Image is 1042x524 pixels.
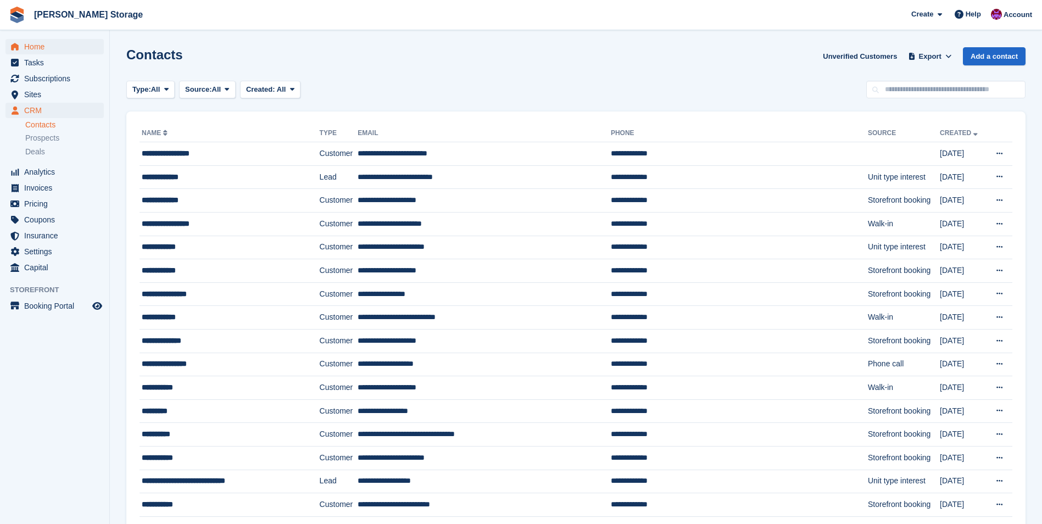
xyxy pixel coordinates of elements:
td: [DATE] [940,493,986,517]
span: Booking Portal [24,298,90,314]
td: Customer [320,282,358,306]
a: Deals [25,146,104,158]
td: Customer [320,259,358,283]
span: Type: [132,84,151,95]
a: Contacts [25,120,104,130]
td: Customer [320,353,358,376]
span: Prospects [25,133,59,143]
span: All [277,85,286,93]
span: Subscriptions [24,71,90,86]
span: Invoices [24,180,90,196]
td: [DATE] [940,282,986,306]
a: menu [5,164,104,180]
td: Storefront booking [868,446,940,470]
td: Walk-in [868,376,940,400]
td: Customer [320,142,358,166]
td: Unit type interest [868,236,940,259]
td: Customer [320,446,358,470]
td: Storefront booking [868,282,940,306]
a: menu [5,87,104,102]
td: [DATE] [940,423,986,447]
a: Prospects [25,132,104,144]
td: Phone call [868,353,940,376]
a: menu [5,196,104,211]
a: menu [5,71,104,86]
span: CRM [24,103,90,118]
td: [DATE] [940,329,986,353]
th: Type [320,125,358,142]
td: [DATE] [940,353,986,376]
span: All [151,84,160,95]
td: Storefront booking [868,329,940,353]
span: Tasks [24,55,90,70]
a: menu [5,180,104,196]
td: [DATE] [940,306,986,330]
td: [DATE] [940,259,986,283]
td: [DATE] [940,399,986,423]
span: Home [24,39,90,54]
td: Customer [320,236,358,259]
td: Customer [320,306,358,330]
button: Created: All [240,81,300,99]
td: Customer [320,399,358,423]
a: menu [5,39,104,54]
a: menu [5,55,104,70]
a: Unverified Customers [818,47,901,65]
a: menu [5,260,104,275]
span: Capital [24,260,90,275]
td: Storefront booking [868,399,940,423]
span: Create [911,9,933,20]
td: Lead [320,470,358,493]
span: Storefront [10,285,109,296]
td: Walk-in [868,306,940,330]
span: Export [919,51,941,62]
a: [PERSON_NAME] Storage [30,5,147,24]
td: Customer [320,493,358,517]
td: Storefront booking [868,189,940,213]
td: [DATE] [940,446,986,470]
td: Lead [320,165,358,189]
a: Add a contact [963,47,1026,65]
td: Unit type interest [868,165,940,189]
td: [DATE] [940,376,986,400]
a: menu [5,228,104,243]
td: Walk-in [868,212,940,236]
span: All [212,84,221,95]
td: [DATE] [940,165,986,189]
img: Audra Whitelaw [991,9,1002,20]
td: [DATE] [940,470,986,493]
a: menu [5,103,104,118]
img: stora-icon-8386f47178a22dfd0bd8f6a31ec36ba5ce8667c1dd55bd0f319d3a0aa187defe.svg [9,7,25,23]
button: Export [906,47,954,65]
th: Email [358,125,611,142]
td: [DATE] [940,189,986,213]
td: Storefront booking [868,259,940,283]
td: Storefront booking [868,493,940,517]
button: Type: All [126,81,175,99]
td: Unit type interest [868,470,940,493]
a: menu [5,298,104,314]
a: Preview store [91,299,104,313]
span: Account [1004,9,1032,20]
h1: Contacts [126,47,183,62]
span: Coupons [24,212,90,227]
button: Source: All [179,81,236,99]
span: Created: [246,85,275,93]
td: Customer [320,329,358,353]
a: Name [142,129,170,137]
td: [DATE] [940,142,986,166]
span: Settings [24,244,90,259]
span: Source: [185,84,211,95]
th: Source [868,125,940,142]
span: Analytics [24,164,90,180]
span: Help [966,9,981,20]
td: Storefront booking [868,423,940,447]
td: [DATE] [940,236,986,259]
td: [DATE] [940,212,986,236]
span: Insurance [24,228,90,243]
a: Created [940,129,980,137]
a: menu [5,244,104,259]
td: Customer [320,189,358,213]
span: Sites [24,87,90,102]
td: Customer [320,376,358,400]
